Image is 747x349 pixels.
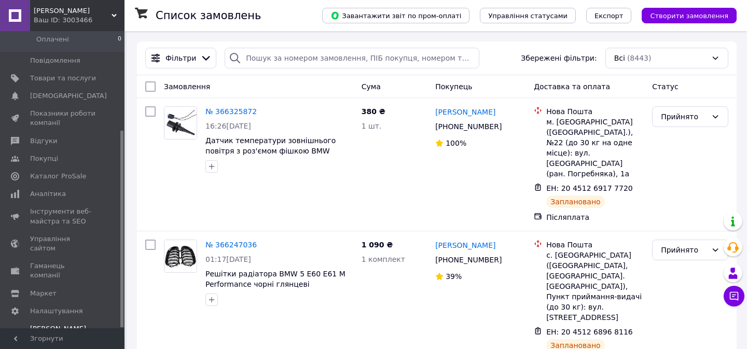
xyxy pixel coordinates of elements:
span: Збережені фільтри: [521,53,597,63]
span: Покупець [435,82,472,91]
button: Завантажити звіт по пром-оплаті [322,8,469,23]
span: ЕН: 20 4512 6917 7720 [546,184,633,192]
div: [PHONE_NUMBER] [433,253,504,267]
div: [PHONE_NUMBER] [433,119,504,134]
span: Експорт [594,12,624,20]
span: Замовлення [164,82,210,91]
button: Чат з покупцем [724,286,744,306]
input: Пошук за номером замовлення, ПІБ покупця, номером телефону, Email, номером накладної [225,48,479,68]
span: Каталог ProSale [30,172,86,181]
a: Створити замовлення [631,11,737,19]
span: 39% [446,272,462,281]
a: Датчик температури зовнішнього повітря з роз'ємом фішкою BMW [205,136,336,155]
span: Статус [652,82,679,91]
span: Відгуки [30,136,57,146]
div: Ваш ID: 3003466 [34,16,125,25]
div: Нова Пошта [546,106,644,117]
span: 16:26[DATE] [205,122,251,130]
a: Решітки радіатора BMW 5 E60 E61 M Performance чорні глянцеві двореберні [PERSON_NAME] [205,270,345,299]
span: Показники роботи компанії [30,109,96,128]
span: (8443) [627,54,652,62]
div: Заплановано [546,196,605,208]
a: Фото товару [164,106,197,139]
span: [DEMOGRAPHIC_DATA] [30,91,107,101]
div: м. [GEOGRAPHIC_DATA] ([GEOGRAPHIC_DATA].), №22 (до 30 кг на одне місце): вул. [GEOGRAPHIC_DATA] (... [546,117,644,179]
span: Доставка та оплата [534,82,610,91]
span: 380 ₴ [362,107,385,116]
button: Управління статусами [480,8,576,23]
span: Інструменти веб-майстра та SEO [30,207,96,226]
div: Післяплата [546,212,644,222]
span: Всі [614,53,625,63]
img: Фото товару [164,107,197,139]
span: 100% [446,139,466,147]
span: Товари та послуги [30,74,96,83]
div: Нова Пошта [546,240,644,250]
a: [PERSON_NAME] [435,240,495,250]
span: Управління статусами [488,12,568,20]
div: Прийнято [661,244,707,256]
a: [PERSON_NAME] [435,107,495,117]
span: ЕН: 20 4512 6896 8116 [546,328,633,336]
h1: Список замовлень [156,9,261,22]
span: Viha [34,6,112,16]
div: Прийнято [661,111,707,122]
span: Налаштування [30,306,83,316]
span: 01:17[DATE] [205,255,251,263]
button: Експорт [586,8,632,23]
span: Створити замовлення [650,12,728,20]
span: Маркет [30,289,57,298]
span: Cума [362,82,381,91]
span: Гаманець компанії [30,261,96,280]
span: Управління сайтом [30,234,96,253]
button: Створити замовлення [642,8,737,23]
span: 1 комплект [362,255,405,263]
div: с. [GEOGRAPHIC_DATA] ([GEOGRAPHIC_DATA], [GEOGRAPHIC_DATA]. [GEOGRAPHIC_DATA]), Пункт приймання-в... [546,250,644,323]
a: Фото товару [164,240,197,273]
a: № 366247036 [205,241,257,249]
span: Оплачені [36,35,69,44]
span: 1 090 ₴ [362,241,393,249]
span: Повідомлення [30,56,80,65]
span: 1 шт. [362,122,382,130]
span: Аналітика [30,189,66,199]
span: Фільтри [165,53,196,63]
span: Покупці [30,154,58,163]
span: Завантажити звіт по пром-оплаті [330,11,461,20]
img: Фото товару [164,240,197,272]
span: 0 [118,35,121,44]
a: № 366325872 [205,107,257,116]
